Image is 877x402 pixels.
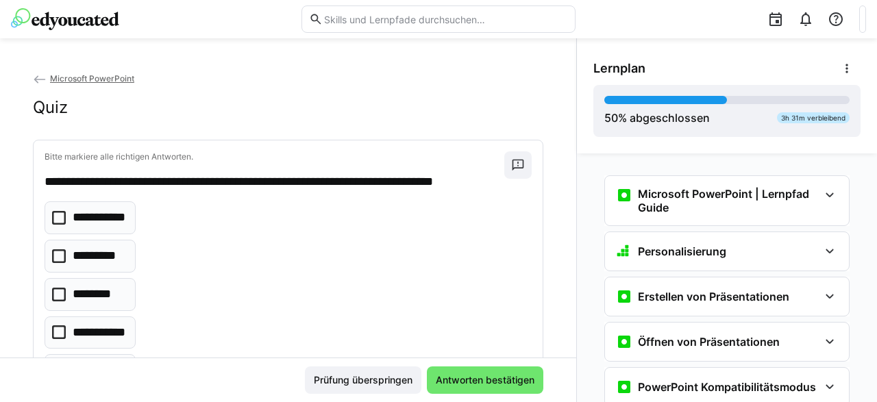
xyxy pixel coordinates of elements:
[33,73,134,84] a: Microsoft PowerPoint
[305,366,421,394] button: Prüfung überspringen
[604,111,618,125] span: 50
[638,187,819,214] h3: Microsoft PowerPoint | Lernpfad Guide
[312,373,415,387] span: Prüfung überspringen
[323,13,568,25] input: Skills und Lernpfade durchsuchen…
[50,73,134,84] span: Microsoft PowerPoint
[434,373,536,387] span: Antworten bestätigen
[777,112,850,123] div: 3h 31m verbleibend
[427,366,543,394] button: Antworten bestätigen
[33,97,68,118] h2: Quiz
[593,61,645,76] span: Lernplan
[604,110,710,126] div: % abgeschlossen
[638,290,789,303] h3: Erstellen von Präsentationen
[638,244,726,258] h3: Personalisierung
[45,151,504,162] p: Bitte markiere alle richtigen Antworten.
[638,380,816,394] h3: PowerPoint Kompatibilitätsmodus
[638,335,780,349] h3: Öffnen von Präsentationen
